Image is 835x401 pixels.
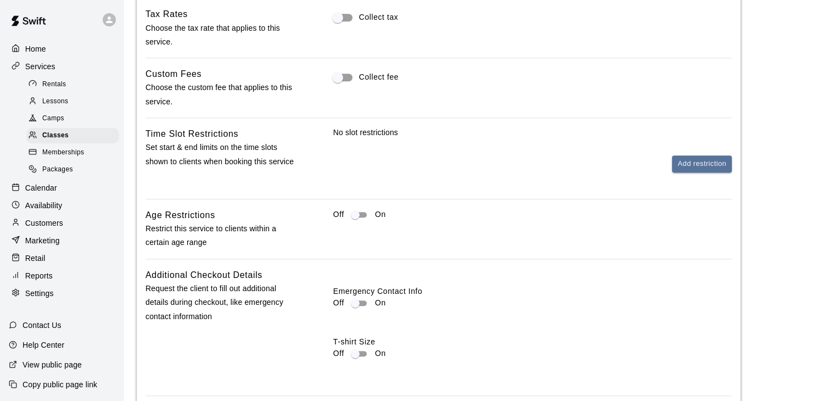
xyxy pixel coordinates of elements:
[9,285,115,302] a: Settings
[333,348,344,359] p: Off
[9,250,115,266] a: Retail
[23,359,82,370] p: View public page
[26,76,124,93] a: Rentals
[25,270,53,281] p: Reports
[26,111,119,126] div: Camps
[672,155,732,172] button: Add restriction
[9,197,115,214] a: Availability
[25,43,46,54] p: Home
[9,41,115,57] a: Home
[333,127,732,138] p: No slot restrictions
[9,232,115,249] a: Marketing
[145,21,298,49] p: Choose the tax rate that applies to this service.
[25,253,46,264] p: Retail
[333,336,732,347] label: T-shirt Size
[375,297,386,309] p: On
[23,339,64,350] p: Help Center
[25,235,60,246] p: Marketing
[26,161,124,179] a: Packages
[145,81,298,108] p: Choose the custom fee that applies to this service.
[145,127,238,141] h6: Time Slot Restrictions
[145,208,215,222] h6: Age Restrictions
[26,128,119,143] div: Classes
[9,58,115,75] a: Services
[359,12,399,23] span: Collect tax
[26,77,119,92] div: Rentals
[145,282,298,324] p: Request the client to fill out additional details during checkout, like emergency contact informa...
[25,182,57,193] p: Calendar
[333,286,732,297] label: Emergency Contact Info
[9,215,115,231] a: Customers
[26,127,124,144] a: Classes
[42,147,84,158] span: Memberships
[145,7,188,21] h6: Tax Rates
[26,93,124,110] a: Lessons
[42,96,69,107] span: Lessons
[25,61,55,72] p: Services
[145,268,262,282] h6: Additional Checkout Details
[25,218,63,229] p: Customers
[145,141,298,168] p: Set start & end limits on the time slots shown to clients when booking this service
[42,164,73,175] span: Packages
[23,320,61,331] p: Contact Us
[9,180,115,196] a: Calendar
[42,113,64,124] span: Camps
[42,79,66,90] span: Rentals
[359,71,399,83] span: Collect fee
[26,94,119,109] div: Lessons
[375,348,386,359] p: On
[25,200,63,211] p: Availability
[333,209,344,220] p: Off
[42,130,69,141] span: Classes
[375,209,386,220] p: On
[25,288,54,299] p: Settings
[26,144,124,161] a: Memberships
[145,222,298,249] p: Restrict this service to clients within a certain age range
[26,145,119,160] div: Memberships
[145,67,201,81] h6: Custom Fees
[26,162,119,177] div: Packages
[26,110,124,127] a: Camps
[333,297,344,309] p: Off
[23,379,97,390] p: Copy public page link
[9,268,115,284] a: Reports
